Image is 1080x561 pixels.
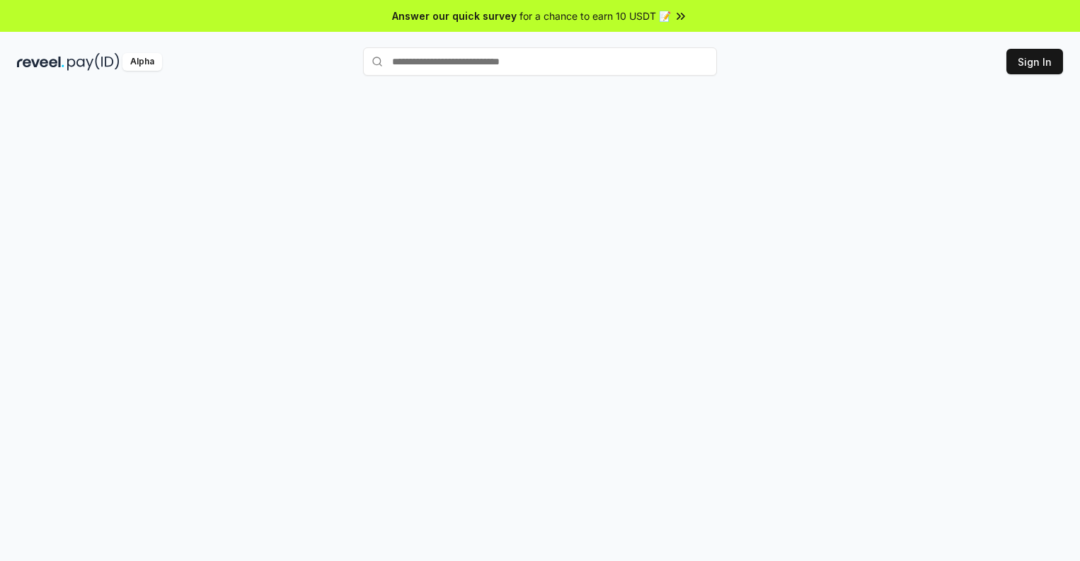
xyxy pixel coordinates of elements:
[392,8,517,23] span: Answer our quick survey
[67,53,120,71] img: pay_id
[122,53,162,71] div: Alpha
[17,53,64,71] img: reveel_dark
[519,8,671,23] span: for a chance to earn 10 USDT 📝
[1006,49,1063,74] button: Sign In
